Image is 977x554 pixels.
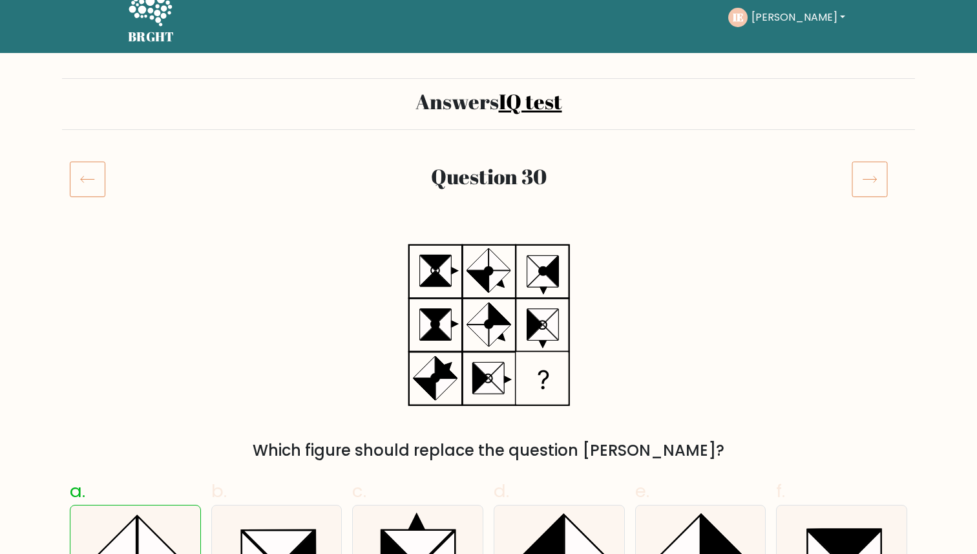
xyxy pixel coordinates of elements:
[70,478,85,504] span: a.
[494,478,509,504] span: d.
[70,89,907,114] h2: Answers
[128,29,174,45] h5: BRGHT
[499,87,562,115] a: IQ test
[352,478,366,504] span: c.
[732,10,743,25] text: IE
[141,164,836,189] h2: Question 30
[748,9,849,26] button: [PERSON_NAME]
[78,439,899,462] div: Which figure should replace the question [PERSON_NAME]?
[635,478,649,504] span: e.
[776,478,785,504] span: f.
[211,478,227,504] span: b.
